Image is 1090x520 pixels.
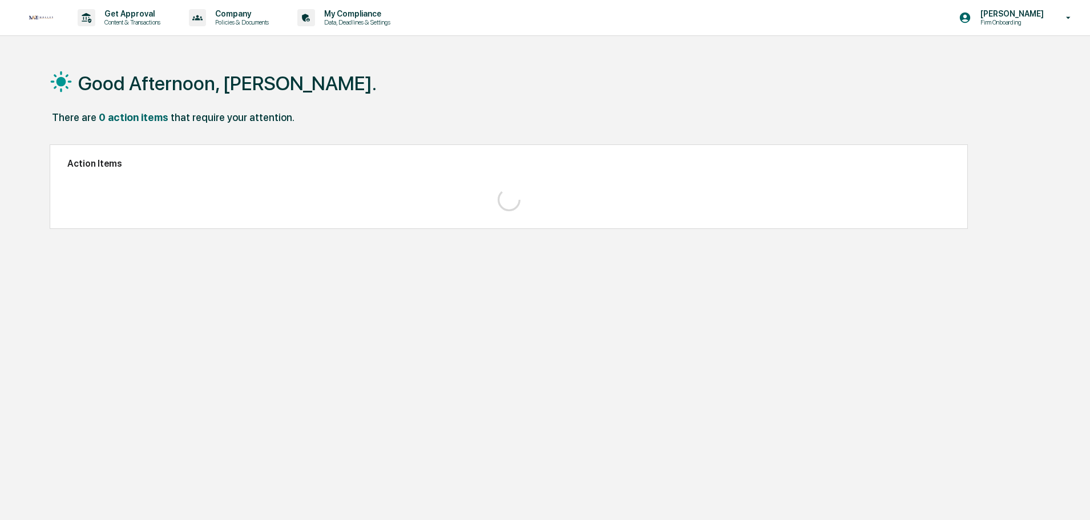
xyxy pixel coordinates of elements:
[95,18,166,26] p: Content & Transactions
[971,18,1049,26] p: Firm Onboarding
[206,9,274,18] p: Company
[27,14,55,22] img: logo
[99,111,168,123] div: 0 action items
[52,111,96,123] div: There are
[78,72,377,95] h1: Good Afternoon, [PERSON_NAME].
[315,18,396,26] p: Data, Deadlines & Settings
[971,9,1049,18] p: [PERSON_NAME]
[206,18,274,26] p: Policies & Documents
[171,111,294,123] div: that require your attention.
[95,9,166,18] p: Get Approval
[315,9,396,18] p: My Compliance
[67,158,950,169] h2: Action Items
